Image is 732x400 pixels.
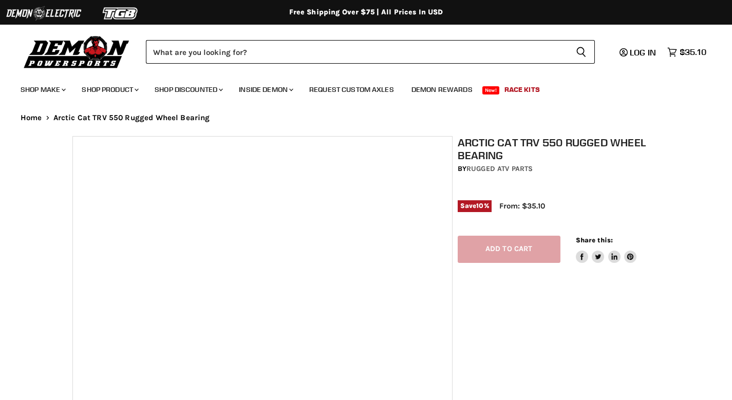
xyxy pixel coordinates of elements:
[482,86,500,94] span: New!
[146,40,568,64] input: Search
[568,40,595,64] button: Search
[662,45,711,60] a: $35.10
[458,200,492,212] span: Save %
[576,236,637,263] aside: Share this:
[147,79,229,100] a: Shop Discounted
[466,164,533,173] a: Rugged ATV Parts
[21,113,42,122] a: Home
[53,113,210,122] span: Arctic Cat TRV 550 Rugged Wheel Bearing
[302,79,402,100] a: Request Custom Axles
[146,40,595,64] form: Product
[82,4,159,23] img: TGB Logo 2
[74,79,145,100] a: Shop Product
[458,136,665,162] h1: Arctic Cat TRV 550 Rugged Wheel Bearing
[13,79,72,100] a: Shop Make
[576,236,613,244] span: Share this:
[13,75,704,100] ul: Main menu
[476,202,483,209] span: 10
[404,79,480,100] a: Demon Rewards
[630,47,656,58] span: Log in
[231,79,299,100] a: Inside Demon
[680,47,706,57] span: $35.10
[499,201,545,211] span: From: $35.10
[615,48,662,57] a: Log in
[21,33,133,70] img: Demon Powersports
[497,79,548,100] a: Race Kits
[458,163,665,175] div: by
[5,4,82,23] img: Demon Electric Logo 2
